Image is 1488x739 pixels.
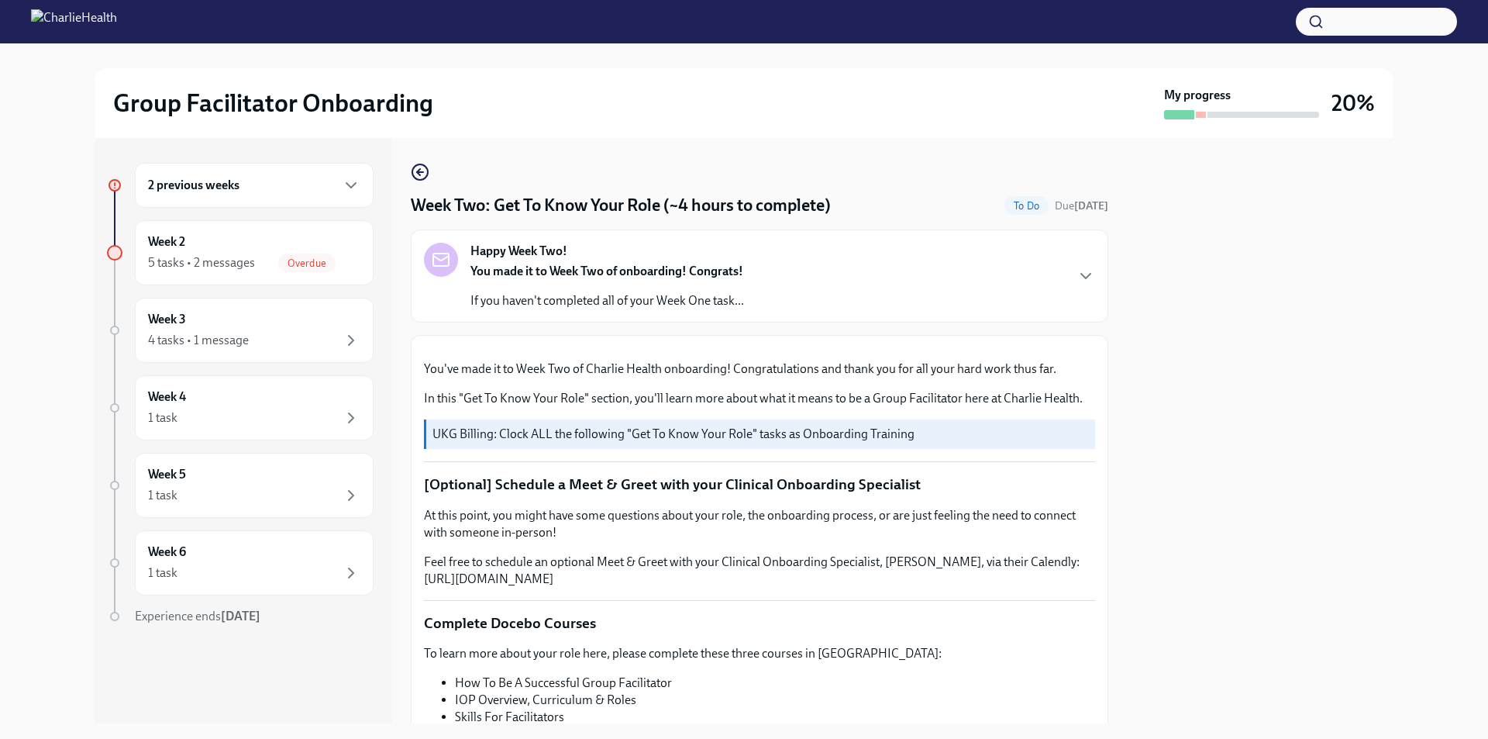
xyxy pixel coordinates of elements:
p: You've made it to Week Two of Charlie Health onboarding! Congratulations and thank you for all yo... [424,361,1095,378]
strong: My progress [1164,87,1231,104]
strong: [DATE] [1074,199,1108,212]
a: Week 34 tasks • 1 message [107,298,374,363]
span: Overdue [278,257,336,269]
span: To Do [1004,200,1049,212]
strong: You made it to Week Two of onboarding! Congrats! [470,264,743,278]
strong: [DATE] [221,609,260,623]
a: Week 25 tasks • 2 messagesOverdue [107,220,374,285]
p: If you haven't completed all of your Week One task... [470,292,744,309]
h6: Week 3 [148,311,186,328]
div: 1 task [148,409,177,426]
div: 2 previous weeks [135,163,374,208]
span: Due [1055,199,1108,212]
strong: Happy Week Two! [470,243,567,260]
h6: Week 5 [148,466,186,483]
p: In this "Get To Know Your Role" section, you'll learn more about what it means to be a Group Faci... [424,390,1095,407]
h2: Group Facilitator Onboarding [113,88,433,119]
li: How To Be A Successful Group Facilitator [455,675,1095,692]
p: At this point, you might have some questions about your role, the onboarding process, or are just... [424,507,1095,541]
h6: Week 4 [148,388,186,406]
p: Feel free to schedule an optional Meet & Greet with your Clinical Onboarding Specialist, [PERSON_... [424,554,1095,588]
li: IOP Overview, Curriculum & Roles [455,692,1095,709]
span: Experience ends [135,609,260,623]
p: Complete Docebo Courses [424,613,1095,634]
h6: Week 6 [148,544,186,561]
li: Skills For Facilitators [455,709,1095,726]
p: UKG Billing: Clock ALL the following "Get To Know Your Role" tasks as Onboarding Training [432,426,1089,443]
img: CharlieHealth [31,9,117,34]
h4: Week Two: Get To Know Your Role (~4 hours to complete) [411,194,831,217]
p: To learn more about your role here, please complete these three courses in [GEOGRAPHIC_DATA]: [424,645,1095,662]
div: 5 tasks • 2 messages [148,254,255,271]
span: September 22nd, 2025 10:00 [1055,199,1108,213]
div: 1 task [148,565,177,582]
a: Week 51 task [107,453,374,518]
div: 1 task [148,487,177,504]
a: Week 61 task [107,530,374,596]
h6: Week 2 [148,233,185,250]
p: [Optional] Schedule a Meet & Greet with your Clinical Onboarding Specialist [424,475,1095,495]
div: 4 tasks • 1 message [148,332,249,349]
a: Week 41 task [107,375,374,440]
h3: 20% [1331,89,1375,117]
h6: 2 previous weeks [148,177,239,194]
